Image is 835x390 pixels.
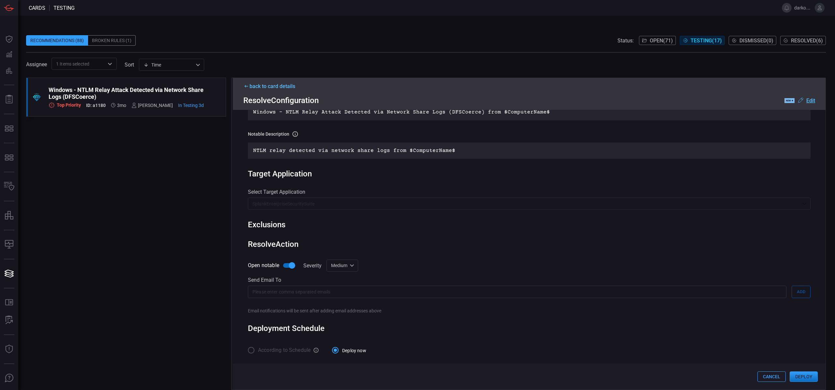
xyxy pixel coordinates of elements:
span: Deploy now [342,347,366,354]
span: Oct 06, 2025 1:20 PM [178,103,204,108]
div: Email notifications will be sent after adding email addresses above [248,308,811,313]
button: Dashboard [1,31,17,47]
button: Testing(17) [680,36,725,45]
div: back to card details [243,83,815,89]
span: Cards [29,5,45,11]
span: Assignee [26,61,47,67]
button: Rule Catalog [1,295,17,310]
div: Target Application [248,169,811,178]
button: ALERT ANALYSIS [1,312,17,328]
input: Please enter comma separated emails [248,286,786,298]
button: MITRE - Exposures [1,121,17,136]
div: Windows - NTLM Relay Attack Detected via Network Share Logs (DFSCoerce) [49,86,204,100]
p: SplunkEnterpriseSecuritySuite [252,201,800,207]
button: Open [105,59,114,68]
span: According to Schedule [258,346,311,354]
span: Dismissed ( 0 ) [739,37,773,44]
div: Top Priority [49,102,81,108]
div: Exclusions [248,220,285,229]
span: testing [53,5,75,11]
div: Resolve Action [248,240,811,249]
button: Deploy [790,371,818,382]
button: Preventions [1,63,17,78]
div: Time [144,62,194,68]
h5: ID: a1180 [86,103,106,108]
div: Resolve Configuration [243,96,815,105]
label: sort [125,62,134,68]
button: assets [1,208,17,223]
button: Threat Intelligence [1,341,17,357]
span: Jul 15, 2025 4:48 PM [117,103,126,108]
button: Compliance Monitoring [1,237,17,252]
p: Windows - NTLM Relay Attack Detected via Network Share Logs (DFSCoerce) from $ComputerName$ [253,109,805,115]
span: Resolved ( 6 ) [791,37,823,44]
div: [PERSON_NAME] [131,103,173,108]
span: Status: [617,37,634,44]
button: Cards [1,266,17,281]
div: Deployment Schedule [248,324,811,333]
span: Open notable [248,262,279,269]
button: Inventory [1,179,17,194]
button: MITRE - Detection Posture [1,150,17,165]
button: Reports [1,92,17,107]
button: Dismissed(0) [729,36,776,45]
button: Resolved(6) [780,36,826,45]
span: 1 Items selected [56,61,89,67]
button: Open(71) [639,36,676,45]
p: Medium [331,262,348,269]
button: Ask Us A Question [1,370,17,386]
u: Edit [806,97,815,104]
span: Open ( 71 ) [650,37,673,44]
h3: Notable Description [248,131,289,137]
div: Recommendations (88) [26,35,88,46]
label: Select Target Application [248,189,811,195]
span: darko.blagojevic [794,5,812,10]
div: Broken Rules (1) [88,35,136,46]
label: Severity [303,262,322,269]
span: Testing ( 17 ) [691,37,722,44]
button: Cancel [757,371,786,382]
button: Detections [1,47,17,63]
div: Send email to [248,277,811,283]
p: NTLM relay detected via network share logs from $ComputerName$ [253,148,805,154]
